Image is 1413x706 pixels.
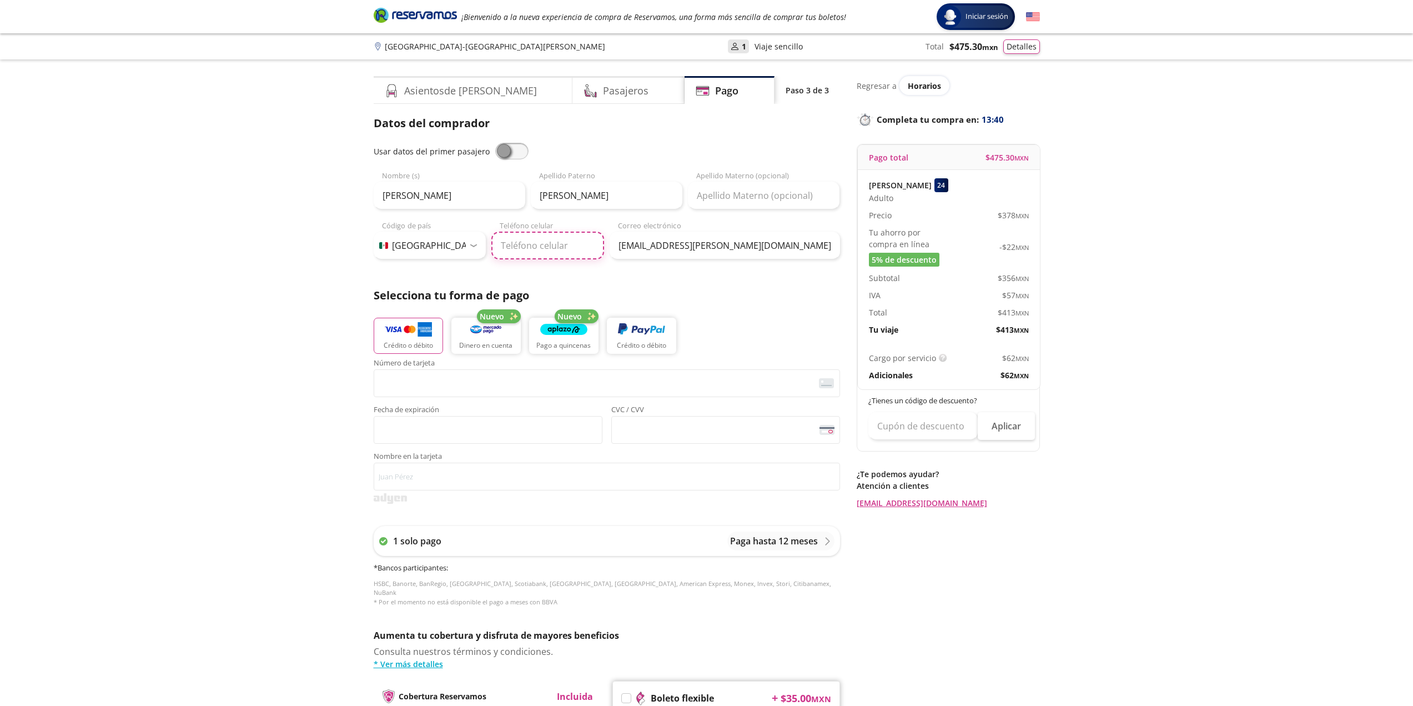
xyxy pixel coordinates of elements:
[374,318,443,354] button: Crédito o débito
[781,691,831,706] span: $ 35.00
[374,453,840,463] span: Nombre en la tarjeta
[374,598,557,606] span: * Por el momento no está disponible el pago a meses con BBVA
[869,179,932,191] p: [PERSON_NAME]
[742,41,746,52] p: 1
[999,241,1029,253] span: -$ 22
[531,182,682,209] input: Apellido Paterno
[1014,372,1029,380] small: MXN
[379,373,835,394] iframe: Iframe del número de tarjeta asegurada
[374,563,840,574] h6: * Bancos participantes :
[985,152,1029,163] span: $ 475.30
[786,84,829,96] p: Paso 3 de 3
[461,12,846,22] em: ¡Bienvenido a la nueva experiencia de compra de Reservamos, una forma más sencilla de comprar tus...
[869,209,892,221] p: Precio
[869,192,893,204] span: Adulto
[374,182,525,209] input: Nombre (s)
[1015,309,1029,317] small: MXN
[1003,39,1040,54] button: Detalles
[374,463,840,490] input: Nombre en la tarjeta
[998,209,1029,221] span: $ 378
[868,412,978,440] input: Cupón de descuento
[451,318,521,354] button: Dinero en cuenta
[869,307,887,318] p: Total
[374,645,840,670] div: Consulta nuestros términos y condiciones.
[819,378,834,388] img: card
[949,40,998,53] span: $ 475.30
[374,629,840,642] p: Aumenta tu cobertura y disfruta de mayores beneficios
[908,81,941,91] span: Horarios
[872,254,937,266] span: 5% de descuento
[869,324,898,336] p: Tu viaje
[715,83,738,98] h4: Pago
[869,352,936,364] p: Cargo por servicio
[374,287,840,304] p: Selecciona tu forma de pago
[611,406,840,416] span: CVC / CVV
[1349,642,1402,695] iframe: Messagebird Livechat Widget
[857,112,1040,127] p: Completa tu compra en :
[459,341,512,351] p: Dinero en cuenta
[1015,354,1029,363] small: MXN
[961,11,1013,22] span: Iniciar sesión
[404,83,537,98] h4: Asientos de [PERSON_NAME]
[384,341,433,351] p: Crédito o débito
[610,232,840,259] input: Correo electrónico
[1015,243,1029,252] small: MXN
[536,341,591,351] p: Pago a quincenas
[934,178,948,192] div: 24
[857,76,1040,95] div: Regresar a ver horarios
[982,113,1004,126] span: 13:40
[857,497,1040,509] a: [EMAIL_ADDRESS][DOMAIN_NAME]
[857,480,1040,492] p: Atención a clientes
[1014,154,1029,162] small: MXN
[651,692,714,705] p: Boleto flexible
[868,395,1029,407] p: ¿Tienes un código de descuento?
[857,468,1040,480] p: ¿Te podemos ayudar?
[393,534,441,548] p: 1 solo pago
[998,307,1029,318] span: $ 413
[491,232,604,259] input: Teléfono celular
[374,7,457,27] a: Brand Logo
[557,690,593,703] p: Incluida
[869,152,908,163] p: Pago total
[617,341,666,351] p: Crédito o débito
[1015,274,1029,283] small: MXN
[374,359,840,369] span: Número de tarjeta
[1015,292,1029,300] small: MXN
[374,115,840,132] p: Datos del comprador
[1002,289,1029,301] span: $ 57
[607,318,676,354] button: Crédito o débito
[374,493,407,504] img: svg+xml;base64,PD94bWwgdmVyc2lvbj0iMS4wIiBlbmNvZGluZz0iVVRGLTgiPz4KPHN2ZyB3aWR0aD0iMzk2cHgiIGhlaW...
[1014,326,1029,334] small: MXN
[603,83,648,98] h4: Pasajeros
[385,41,605,52] p: [GEOGRAPHIC_DATA] - [GEOGRAPHIC_DATA][PERSON_NAME]
[1026,10,1040,24] button: English
[998,272,1029,284] span: $ 356
[557,311,582,322] span: Nuevo
[978,412,1035,440] button: Aplicar
[996,324,1029,336] span: $ 413
[869,369,913,381] p: Adicionales
[379,242,388,249] img: MX
[480,311,504,322] span: Nuevo
[374,406,602,416] span: Fecha de expiración
[374,658,840,670] a: * Ver más detalles
[869,227,949,250] p: Tu ahorro por compra en línea
[529,318,599,354] button: Pago a quincenas
[374,146,490,157] span: Usar datos del primer pasajero
[857,80,897,92] p: Regresar a
[379,419,597,440] iframe: Iframe de la fecha de caducidad de la tarjeta asegurada
[869,289,881,301] p: IVA
[1000,369,1029,381] span: $ 62
[1002,352,1029,364] span: $ 62
[730,534,818,548] p: Paga hasta 12 meses
[869,272,900,284] p: Subtotal
[755,41,803,52] p: Viaje sencillo
[1015,212,1029,220] small: MXN
[926,41,944,52] p: Total
[811,694,831,704] small: MXN
[374,579,840,607] p: HSBC, Banorte, BanRegio, [GEOGRAPHIC_DATA], Scotiabank, [GEOGRAPHIC_DATA], [GEOGRAPHIC_DATA], Ame...
[688,182,839,209] input: Apellido Materno (opcional)
[982,42,998,52] small: MXN
[374,7,457,23] i: Brand Logo
[399,690,486,702] p: Cobertura Reservamos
